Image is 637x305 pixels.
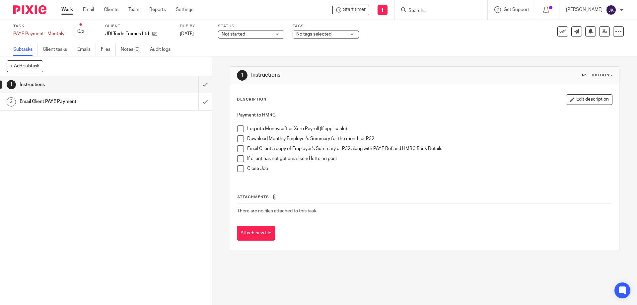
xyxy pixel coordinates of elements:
label: Client [105,24,172,29]
label: Due by [180,24,210,29]
div: 0 [77,28,84,35]
div: 2 [7,97,16,107]
label: Tags [293,24,359,29]
span: There are no files attached to this task. [237,209,317,213]
a: Files [101,43,116,56]
button: + Add subtask [7,60,43,72]
label: Status [218,24,284,29]
h1: Instructions [20,80,134,90]
p: If client has not got email send letter in post [247,155,612,162]
a: Subtasks [13,43,38,56]
div: Instructions [581,73,612,78]
img: svg%3E [606,5,616,15]
span: No tags selected [296,32,331,37]
span: Attachments [237,195,269,199]
a: Notes (0) [121,43,145,56]
span: Not started [222,32,245,37]
small: /2 [80,30,84,34]
a: Email [83,6,94,13]
h1: Instructions [251,72,439,79]
div: 1 [237,70,248,81]
label: Task [13,24,64,29]
img: Pixie [13,5,46,14]
p: [PERSON_NAME] [566,6,602,13]
a: Clients [104,6,118,13]
span: Start timer [343,6,366,13]
h1: Email Client PAYE Payment [20,97,134,107]
a: Reports [149,6,166,13]
div: 1 [7,80,16,89]
p: JDI Trade Frames Ltd [105,31,149,37]
p: Download Monthly Employer's Summary for the month or P32 [247,135,612,142]
span: Get Support [504,7,529,12]
button: Edit description [566,94,612,105]
a: Team [128,6,139,13]
a: Emails [77,43,96,56]
div: JDI Trade Frames Ltd - PAYE Payment - Monthly [332,5,369,15]
span: [DATE] [180,32,194,36]
button: Attach new file [237,226,275,241]
p: Description [237,97,266,102]
input: Search [408,8,467,14]
a: Settings [176,6,193,13]
a: Audit logs [150,43,176,56]
div: PAYE Payment - Monthly [13,31,64,37]
p: Email Client a copy of Employer's Summary or P32 along with PAYE Ref and HMRC Bank Details [247,145,612,152]
p: Payment to HMRC [237,112,612,118]
p: Log into Moneysoft or Xero Payroll (If applicable) [247,125,612,132]
a: Work [61,6,73,13]
p: Close Job [247,165,612,172]
a: Client tasks [43,43,72,56]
